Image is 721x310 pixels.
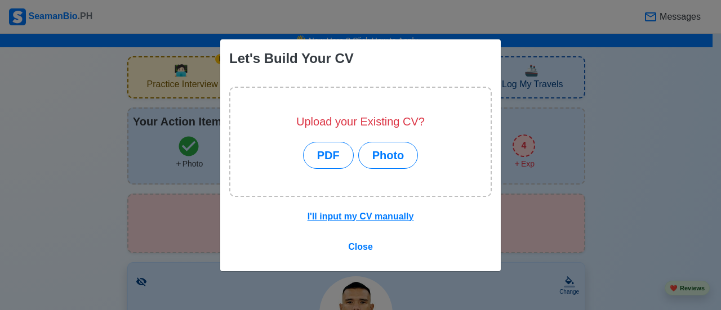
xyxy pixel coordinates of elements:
u: I'll input my CV manually [308,212,414,221]
button: I'll input my CV manually [300,206,421,227]
button: PDF [303,142,354,169]
button: Close [341,236,380,258]
button: Photo [358,142,419,169]
h5: Upload your Existing CV? [296,115,425,128]
div: Let's Build Your CV [229,48,354,69]
span: Close [348,242,373,251]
